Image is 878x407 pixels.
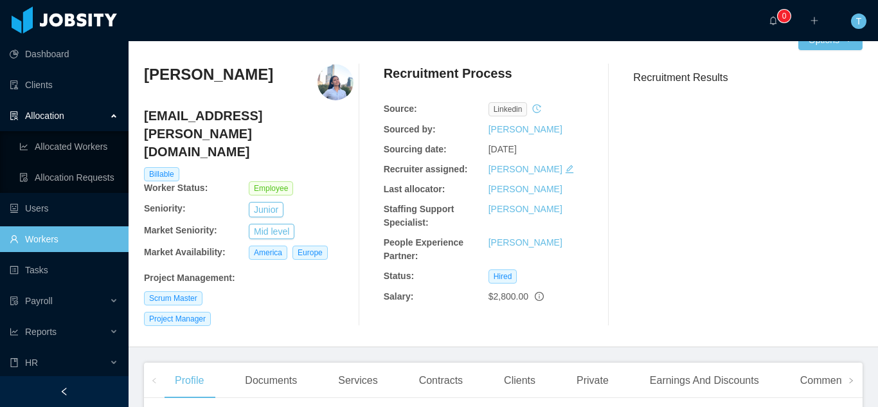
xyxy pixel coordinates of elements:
[165,363,214,399] div: Profile
[640,363,769,399] div: Earnings And Discounts
[249,202,283,217] button: Junior
[19,134,118,159] a: icon: line-chartAllocated Workers
[384,144,447,154] b: Sourcing date:
[235,363,307,399] div: Documents
[10,296,19,305] i: icon: file-protect
[151,377,157,384] i: icon: left
[25,296,53,306] span: Payroll
[249,246,287,260] span: America
[10,72,118,98] a: icon: auditClients
[25,327,57,337] span: Reports
[144,64,273,85] h3: [PERSON_NAME]
[488,204,562,214] a: [PERSON_NAME]
[19,165,118,190] a: icon: file-doneAllocation Requests
[249,224,294,239] button: Mid level
[488,269,517,284] span: Hired
[10,327,19,336] i: icon: line-chart
[144,203,186,213] b: Seniority:
[856,14,862,29] span: T
[384,184,445,194] b: Last allocator:
[384,204,454,228] b: Staffing Support Specialist:
[25,357,38,368] span: HR
[144,107,354,161] h4: [EMAIL_ADDRESS][PERSON_NAME][DOMAIN_NAME]
[10,257,118,283] a: icon: profileTasks
[409,363,473,399] div: Contracts
[10,226,118,252] a: icon: userWorkers
[633,69,863,86] h3: Recruitment Results
[384,291,414,302] b: Salary:
[488,291,528,302] span: $2,800.00
[566,363,619,399] div: Private
[249,181,293,195] span: Employee
[532,104,541,113] i: icon: history
[384,104,417,114] b: Source:
[384,271,414,281] b: Status:
[488,184,562,194] a: [PERSON_NAME]
[318,64,354,100] img: 83edc638-710d-44d7-bab6-555d0ed18611.jpeg
[769,16,778,25] i: icon: bell
[144,312,211,326] span: Project Manager
[10,358,19,367] i: icon: book
[144,247,226,257] b: Market Availability:
[790,363,860,399] div: Comments
[565,165,574,174] i: icon: edit
[384,237,464,261] b: People Experience Partner:
[848,377,854,384] i: icon: right
[488,102,528,116] span: linkedin
[384,164,468,174] b: Recruiter assigned:
[144,183,208,193] b: Worker Status:
[144,291,202,305] span: Scrum Master
[384,64,512,82] h4: Recruitment Process
[144,273,235,283] b: Project Management :
[144,167,179,181] span: Billable
[10,41,118,67] a: icon: pie-chartDashboard
[384,124,436,134] b: Sourced by:
[25,111,64,121] span: Allocation
[778,10,791,23] sup: 0
[488,237,562,248] a: [PERSON_NAME]
[535,292,544,301] span: info-circle
[328,363,388,399] div: Services
[488,164,562,174] a: [PERSON_NAME]
[488,124,562,134] a: [PERSON_NAME]
[10,111,19,120] i: icon: solution
[494,363,546,399] div: Clients
[292,246,328,260] span: Europe
[144,225,217,235] b: Market Seniority:
[488,144,517,154] span: [DATE]
[10,195,118,221] a: icon: robotUsers
[810,16,819,25] i: icon: plus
